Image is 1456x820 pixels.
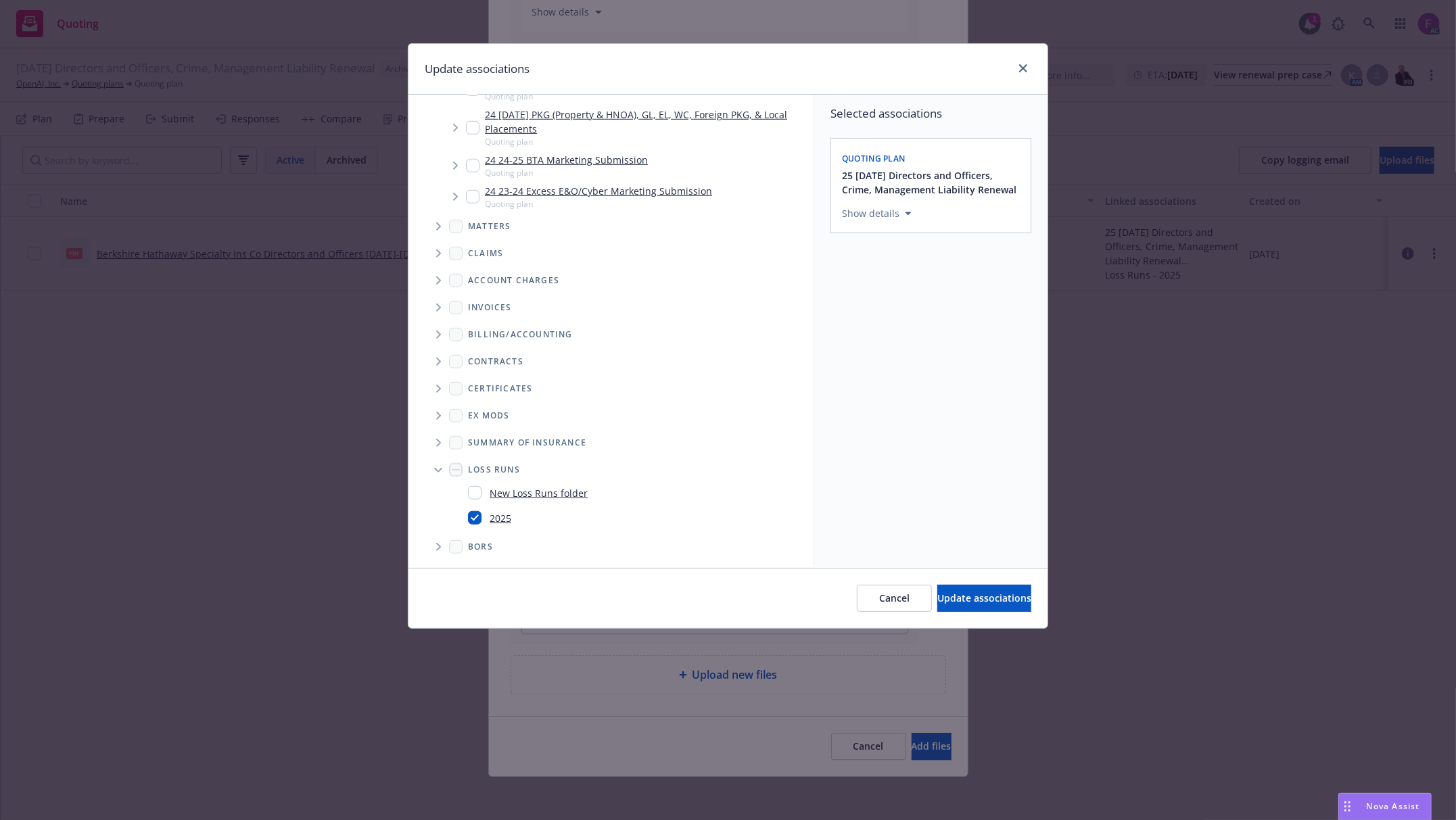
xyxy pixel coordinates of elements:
button: Nova Assist [1338,793,1432,820]
span: Contracts [468,358,523,366]
a: 24 [DATE] PKG (Property & HNOA), GL, EL, WC, Foreign PKG, & Local Placements [485,107,808,136]
span: Quoting plan [842,153,906,164]
span: Nova Assist [1367,800,1420,812]
h1: Update associations [425,60,530,78]
span: BORs [468,543,493,551]
button: Cancel [857,585,932,612]
span: Matters [468,222,511,231]
button: 25 [DATE] Directors and Officers, Crime, Management Liability Renewal [842,168,1023,197]
span: Quoting plan [485,167,648,178]
a: 2025 [490,511,511,525]
span: Invoices [468,304,512,312]
span: Ex Mods [468,412,509,420]
button: Show details [837,206,917,222]
button: Update associations [937,585,1031,612]
a: New Loss Runs folder [490,486,588,500]
span: Summary of insurance [468,439,586,447]
span: Account charges [468,276,559,285]
span: Quoting plan [485,91,680,102]
span: Update associations [937,592,1031,604]
span: Selected associations [830,105,1031,122]
a: close [1015,60,1031,76]
span: Quoting plan [485,198,712,210]
div: Folder Tree Example [408,321,814,560]
a: 24 23-24 Excess E&O/Cyber Marketing Submission [485,184,712,198]
span: Billing/Accounting [468,331,573,339]
span: Quoting plan [485,136,808,147]
span: Loss Runs [468,466,520,474]
span: Claims [468,249,503,258]
div: Drag to move [1339,794,1356,819]
span: Cancel [879,592,910,604]
span: Certificates [468,385,532,393]
a: 24 24-25 BTA Marketing Submission [485,153,648,167]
